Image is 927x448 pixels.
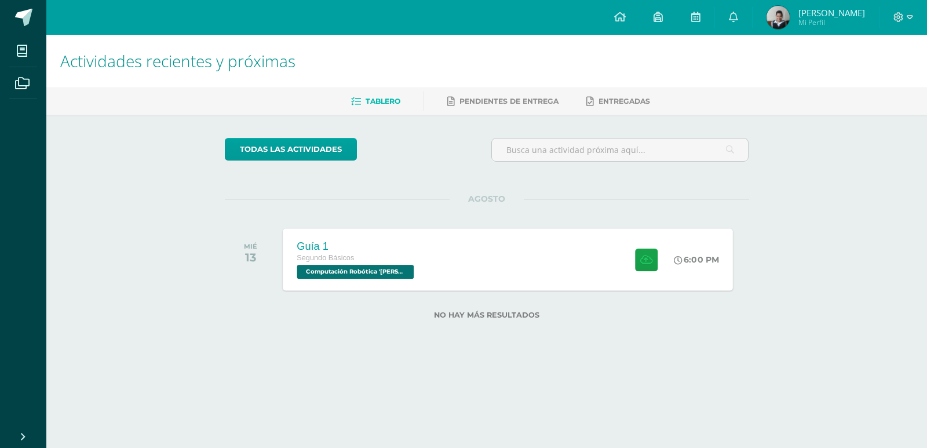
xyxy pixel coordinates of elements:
span: Pendientes de entrega [459,97,559,105]
span: Entregadas [598,97,650,105]
div: 6:00 PM [674,254,719,265]
a: Pendientes de entrega [447,92,559,111]
a: todas las Actividades [225,138,357,161]
a: Tablero [351,92,400,111]
input: Busca una actividad próxima aquí... [492,139,749,161]
div: Guía 1 [297,240,417,252]
span: Actividades recientes y próximas [60,50,295,72]
span: Segundo Básicos [297,254,354,262]
span: Computación Robótica 'Newton' [297,265,414,279]
a: Entregadas [586,92,650,111]
img: bf70ca971dc0ca02eddfb4c484d0cd73.png [767,6,790,29]
label: No hay más resultados [225,311,749,319]
div: MIÉ [244,242,257,250]
span: Tablero [366,97,400,105]
span: [PERSON_NAME] [798,7,865,19]
span: Mi Perfil [798,17,865,27]
span: AGOSTO [450,194,524,204]
div: 13 [244,250,257,264]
